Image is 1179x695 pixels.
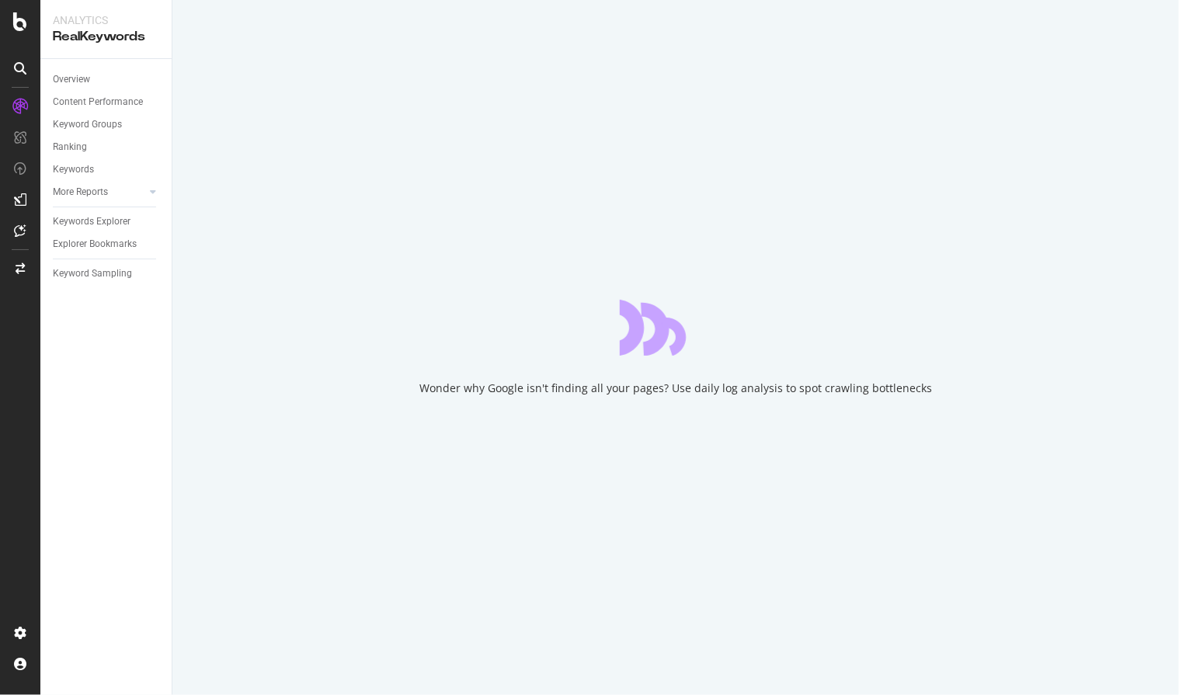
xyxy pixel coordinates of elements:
[53,266,161,282] a: Keyword Sampling
[53,116,161,133] a: Keyword Groups
[419,381,932,396] div: Wonder why Google isn't finding all your pages? Use daily log analysis to spot crawling bottlenecks
[53,214,130,230] div: Keywords Explorer
[53,184,108,200] div: More Reports
[53,139,161,155] a: Ranking
[53,214,161,230] a: Keywords Explorer
[53,71,161,88] a: Overview
[53,184,145,200] a: More Reports
[53,162,94,178] div: Keywords
[53,12,159,28] div: Analytics
[53,266,132,282] div: Keyword Sampling
[53,162,161,178] a: Keywords
[53,139,87,155] div: Ranking
[53,28,159,46] div: RealKeywords
[53,236,137,252] div: Explorer Bookmarks
[53,236,161,252] a: Explorer Bookmarks
[53,116,122,133] div: Keyword Groups
[53,94,143,110] div: Content Performance
[53,71,90,88] div: Overview
[53,94,161,110] a: Content Performance
[620,300,732,356] div: animation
